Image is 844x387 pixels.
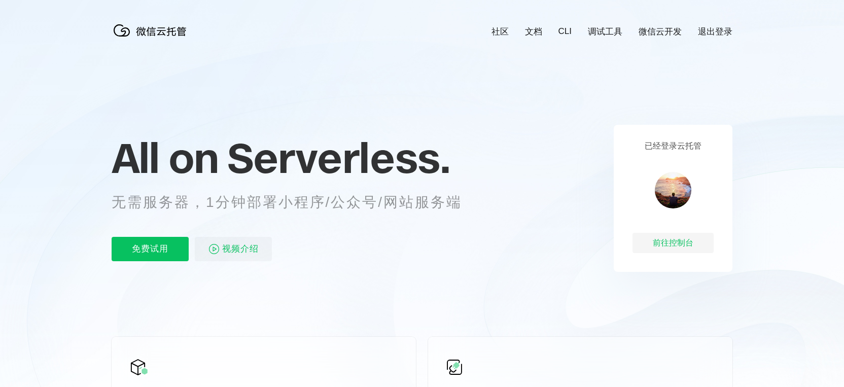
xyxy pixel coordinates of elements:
a: 微信云托管 [112,33,193,42]
a: CLI [558,26,572,37]
a: 调试工具 [588,26,622,38]
span: All on [112,132,218,183]
span: Serverless. [227,132,450,183]
a: 退出登录 [698,26,732,38]
p: 无需服务器，1分钟部署小程序/公众号/网站服务端 [112,192,481,213]
a: 文档 [525,26,542,38]
div: 前往控制台 [632,233,714,253]
span: 视频介绍 [222,237,259,261]
a: 社区 [491,26,509,38]
img: video_play.svg [208,243,220,255]
a: 微信云开发 [639,26,682,38]
p: 已经登录云托管 [645,141,701,152]
p: 免费试用 [112,237,189,261]
img: 微信云托管 [112,20,193,41]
